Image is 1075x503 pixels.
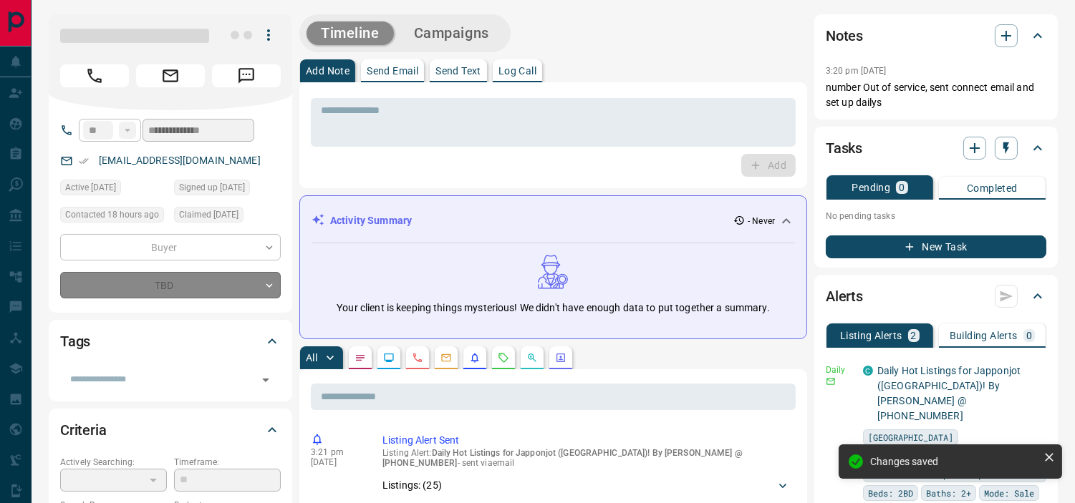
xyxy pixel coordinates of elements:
a: Daily Hot Listings for Japponjot ([GEOGRAPHIC_DATA])! By [PERSON_NAME] @ [PHONE_NUMBER] [877,365,1021,421]
p: No pending tasks [826,205,1046,227]
div: Buyer [60,234,281,260]
svg: Listing Alerts [469,352,481,363]
div: Tue Oct 14 2025 [60,207,167,227]
h2: Tags [60,330,90,353]
p: Pending [852,182,890,192]
p: Send Text [435,66,481,76]
p: Log Call [498,66,536,76]
div: Listings: (25) [382,472,790,499]
div: Notes [826,19,1046,53]
p: Listing Alert Sent [382,433,790,448]
p: Completed [967,183,1018,193]
div: TBD [60,272,281,298]
p: Daily [826,363,854,376]
p: Listing Alerts [840,331,902,341]
span: Baths: 2+ [926,486,971,500]
svg: Notes [355,352,366,363]
a: [EMAIL_ADDRESS][DOMAIN_NAME] [99,155,261,166]
svg: Email [826,376,836,386]
span: Active [DATE] [65,180,116,195]
svg: Requests [498,352,509,363]
p: Your client is keeping things mysterious! We didn't have enough data to put together a summary. [337,301,769,316]
span: Email [136,64,205,87]
div: Tags [60,324,281,358]
p: 0 [899,182,905,192]
div: Thu Apr 11 2024 [174,207,281,227]
div: Activity Summary- Never [312,207,795,234]
button: Campaigns [400,21,503,45]
svg: Emails [440,352,452,363]
h2: Alerts [826,285,863,308]
svg: Calls [412,352,423,363]
p: - Never [748,215,775,228]
svg: Opportunities [526,352,538,363]
span: Beds: 2BD [868,486,913,500]
h2: Tasks [826,137,862,160]
p: 2 [911,331,917,341]
span: Contacted 18 hours ago [65,207,159,222]
div: Changes saved [870,456,1038,467]
div: Tasks [826,131,1046,165]
span: Message [212,64,281,87]
div: Sat Jun 25 2022 [174,180,281,200]
p: 0 [1026,331,1032,341]
button: Open [256,370,276,390]
button: Timeline [307,21,394,45]
h2: Notes [826,24,863,47]
p: number Out of service, sent connect email and set up dailys [826,80,1046,110]
p: [DATE] [311,457,361,467]
button: New Task [826,235,1046,258]
p: 3:21 pm [311,447,361,457]
p: Activity Summary [330,213,412,228]
svg: Email Verified [79,156,89,166]
p: 3:20 pm [DATE] [826,66,887,76]
span: Call [60,64,129,87]
svg: Lead Browsing Activity [383,352,395,363]
p: Building Alerts [950,331,1018,341]
span: Daily Hot Listings for Japponjot ([GEOGRAPHIC_DATA])! By [PERSON_NAME] @ [PHONE_NUMBER] [382,448,743,468]
svg: Agent Actions [555,352,567,363]
span: Mode: Sale [984,486,1034,500]
p: Add Note [306,66,350,76]
span: Claimed [DATE] [179,207,238,222]
div: Criteria [60,413,281,447]
p: All [306,353,317,363]
div: Thu Apr 11 2024 [60,180,167,200]
p: Actively Searching: [60,456,167,469]
div: Alerts [826,279,1046,313]
div: condos.ca [863,366,873,376]
span: Signed up [DATE] [179,180,245,195]
span: [GEOGRAPHIC_DATA] [868,430,953,444]
p: Listings: ( 25 ) [382,478,442,493]
p: Timeframe: [174,456,281,469]
p: Send Email [367,66,418,76]
p: Listing Alert : - sent via email [382,448,790,468]
h2: Criteria [60,419,107,441]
